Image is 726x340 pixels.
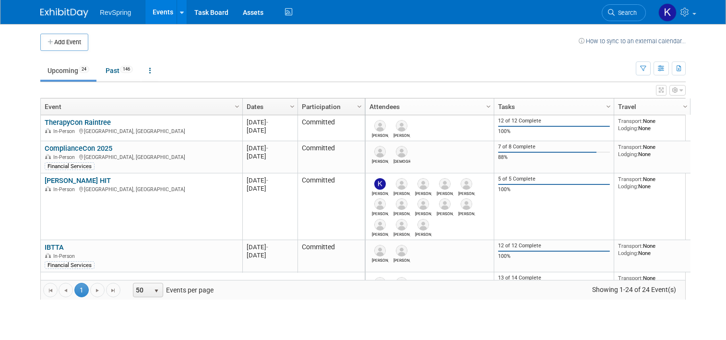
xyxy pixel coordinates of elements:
[498,98,607,115] a: Tasks
[133,283,150,297] span: 50
[100,9,131,16] span: RevSpring
[618,144,643,150] span: Transport:
[121,283,223,297] span: Events per page
[45,162,95,170] div: Financial Services
[415,210,432,216] div: David McCullough
[618,118,643,124] span: Transport:
[498,118,610,124] div: 12 of 12 Complete
[45,153,238,161] div: [GEOGRAPHIC_DATA], [GEOGRAPHIC_DATA]
[372,158,389,164] div: Bob Duggan
[53,128,78,134] span: In-Person
[618,151,638,158] span: Lodging:
[681,103,689,110] span: Column Settings
[461,198,472,210] img: Patrick Kimpler
[417,198,429,210] img: David McCullough
[45,176,111,185] a: [PERSON_NAME] HIT
[288,103,296,110] span: Column Settings
[45,154,51,159] img: In-Person Event
[247,184,293,193] div: [DATE]
[415,231,432,237] div: Jeff Buschow
[437,210,453,216] div: Chad Zingler
[618,275,687,289] div: None None
[298,272,365,298] td: Committed
[618,125,638,132] span: Lodging:
[109,287,117,294] span: Go to the last page
[579,37,686,45] a: How to sync to an external calendar...
[393,210,410,216] div: Jake Rahn
[605,103,612,110] span: Column Settings
[247,176,293,184] div: [DATE]
[247,251,293,259] div: [DATE]
[62,287,70,294] span: Go to the previous page
[106,283,120,297] a: Go to the last page
[396,245,407,256] img: Chris Cochran
[461,178,472,190] img: Scott Cyliax
[618,183,638,190] span: Lodging:
[247,243,293,251] div: [DATE]
[45,144,112,153] a: ComplianceCon 2025
[417,219,429,231] img: Jeff Buschow
[393,190,410,196] div: Nicole Rogas
[498,144,610,150] div: 7 of 8 Complete
[298,173,365,240] td: Committed
[439,178,451,190] img: Andrea Zaczyk
[40,61,96,80] a: Upcoming24
[604,98,614,113] a: Column Settings
[458,210,475,216] div: Patrick Kimpler
[287,98,298,113] a: Column Settings
[45,185,238,193] div: [GEOGRAPHIC_DATA], [GEOGRAPHIC_DATA]
[355,98,365,113] a: Column Settings
[45,253,51,258] img: In-Person Event
[498,176,610,182] div: 5 of 5 Complete
[396,198,407,210] img: Jake Rahn
[94,287,101,294] span: Go to the next page
[396,277,407,289] img: Jordan Sota
[302,98,358,115] a: Participation
[45,128,51,133] img: In-Person Event
[618,243,687,256] div: None None
[247,144,293,152] div: [DATE]
[658,3,677,22] img: Kelsey Culver
[298,141,365,173] td: Committed
[247,98,291,115] a: Dates
[40,34,88,51] button: Add Event
[53,186,78,193] span: In-Person
[618,176,643,182] span: Transport:
[618,243,643,249] span: Transport:
[374,277,386,289] img: Eric Langlee
[266,243,268,251] span: -
[374,245,386,256] img: Jeff Borja
[393,231,410,237] div: Jamie Westby
[74,283,89,297] span: 1
[153,287,160,295] span: select
[98,61,140,80] a: Past146
[45,127,238,135] div: [GEOGRAPHIC_DATA], [GEOGRAPHIC_DATA]
[393,132,410,138] div: David Bien
[45,98,236,115] a: Event
[393,256,410,263] div: Chris Cochran
[45,118,111,127] a: TherapyCon Raintree
[498,154,610,161] div: 88%
[120,66,133,73] span: 146
[266,119,268,126] span: -
[618,176,687,190] div: None None
[498,128,610,135] div: 100%
[498,186,610,193] div: 100%
[53,154,78,160] span: In-Person
[47,287,54,294] span: Go to the first page
[372,210,389,216] div: James (Jim) Hosty
[59,283,73,297] a: Go to the previous page
[439,198,451,210] img: Chad Zingler
[266,177,268,184] span: -
[396,120,407,132] img: David Bien
[266,145,268,152] span: -
[680,98,691,113] a: Column Settings
[396,178,407,190] img: Nicole Rogas
[618,98,684,115] a: Travel
[53,253,78,259] span: In-Person
[79,66,89,73] span: 24
[40,8,88,18] img: ExhibitDay
[232,98,243,113] a: Column Settings
[45,186,51,191] img: In-Person Event
[618,144,687,158] div: None None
